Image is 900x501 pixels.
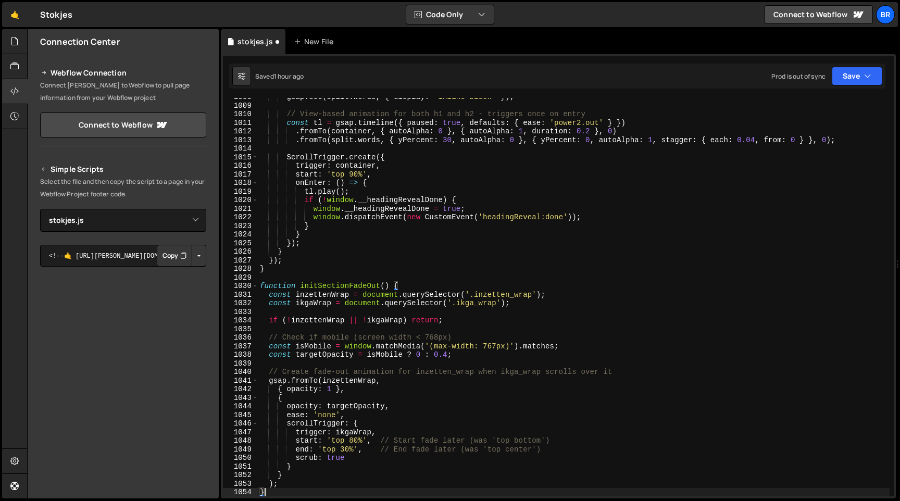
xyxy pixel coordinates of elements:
[40,36,120,47] h2: Connection Center
[223,230,258,239] div: 1024
[223,153,258,162] div: 1015
[223,377,258,385] div: 1041
[223,247,258,256] div: 1026
[223,136,258,145] div: 1013
[223,488,258,497] div: 1054
[40,245,206,267] textarea: <!--🤙 [URL][PERSON_NAME][DOMAIN_NAME]> <script>document.addEventListener("DOMContentLoaded", func...
[876,5,895,24] a: br
[223,170,258,179] div: 1017
[157,245,206,267] div: Button group with nested dropdown
[223,144,258,153] div: 1014
[223,333,258,342] div: 1036
[223,462,258,471] div: 1051
[223,273,258,282] div: 1029
[223,102,258,110] div: 1009
[40,8,72,21] div: Stokjes
[223,222,258,231] div: 1023
[223,325,258,334] div: 1035
[238,36,273,47] div: stokjes.js
[223,342,258,351] div: 1037
[223,428,258,437] div: 1047
[832,67,882,85] button: Save
[223,419,258,428] div: 1046
[223,454,258,462] div: 1050
[223,350,258,359] div: 1038
[2,2,28,27] a: 🤙
[40,163,206,176] h2: Simple Scripts
[223,436,258,445] div: 1048
[406,5,494,24] button: Code Only
[223,291,258,299] div: 1031
[255,72,304,81] div: Saved
[157,245,192,267] button: Copy
[223,179,258,187] div: 1018
[223,282,258,291] div: 1030
[223,119,258,128] div: 1011
[771,72,826,81] div: Prod is out of sync
[40,284,207,378] iframe: YouTube video player
[294,36,337,47] div: New File
[223,127,258,136] div: 1012
[223,445,258,454] div: 1049
[223,402,258,411] div: 1044
[223,265,258,273] div: 1028
[223,411,258,420] div: 1045
[223,480,258,489] div: 1053
[223,299,258,308] div: 1032
[223,239,258,248] div: 1025
[40,176,206,201] p: Select the file and then copy the script to a page in your Webflow Project footer code.
[223,368,258,377] div: 1040
[223,187,258,196] div: 1019
[40,112,206,137] a: Connect to Webflow
[223,196,258,205] div: 1020
[223,359,258,368] div: 1039
[40,384,207,478] iframe: YouTube video player
[40,67,206,79] h2: Webflow Connection
[274,72,304,81] div: 1 hour ago
[223,161,258,170] div: 1016
[40,79,206,104] p: Connect [PERSON_NAME] to Webflow to pull page information from your Webflow project
[223,385,258,394] div: 1042
[765,5,873,24] a: Connect to Webflow
[223,471,258,480] div: 1052
[223,213,258,222] div: 1022
[223,110,258,119] div: 1010
[223,308,258,317] div: 1033
[223,394,258,403] div: 1043
[223,205,258,214] div: 1021
[223,316,258,325] div: 1034
[223,256,258,265] div: 1027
